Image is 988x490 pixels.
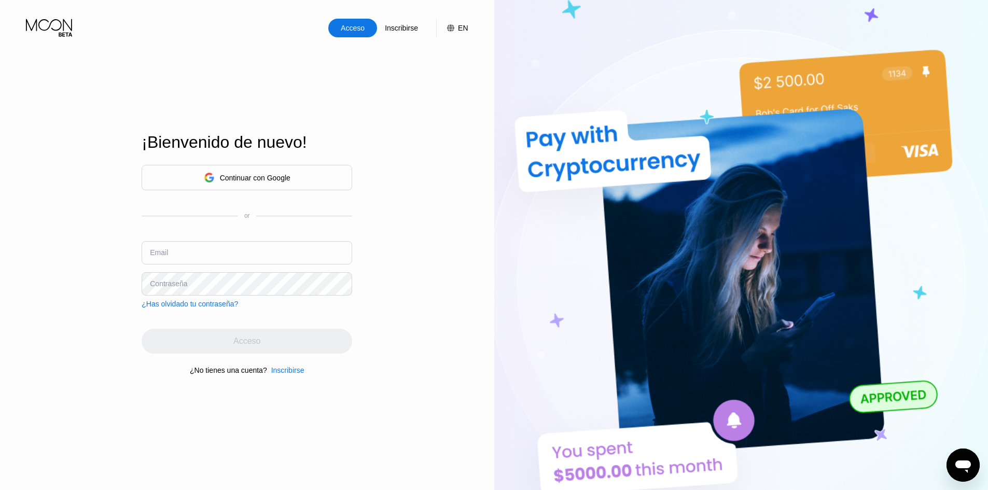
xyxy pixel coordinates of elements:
[142,133,352,152] div: ¡Bienvenido de nuevo!
[436,19,468,37] div: EN
[220,174,290,182] div: Continuar con Google
[142,165,352,190] div: Continuar con Google
[384,23,419,33] div: Inscribirse
[190,366,267,374] div: ¿No tienes una cuenta?
[458,24,468,32] div: EN
[271,366,304,374] div: Inscribirse
[340,23,366,33] div: Acceso
[142,300,238,308] div: ¿Has olvidado tu contraseña?
[267,366,304,374] div: Inscribirse
[947,449,980,482] iframe: Botón para iniciar la ventana de mensajería
[150,248,168,257] div: Email
[377,19,426,37] div: Inscribirse
[244,212,250,219] div: or
[328,19,377,37] div: Acceso
[150,279,187,288] div: Contraseña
